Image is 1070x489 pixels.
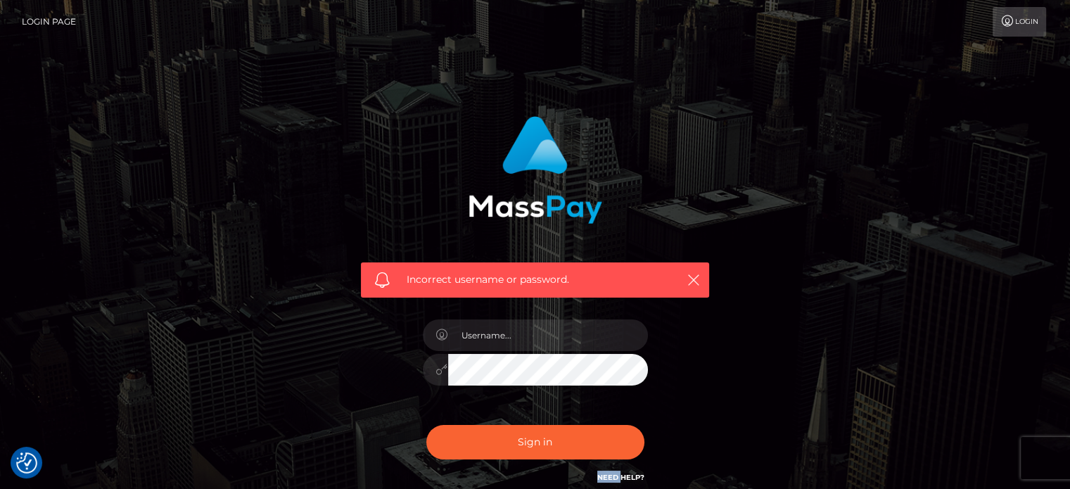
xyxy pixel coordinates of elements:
[426,425,644,459] button: Sign in
[448,319,648,351] input: Username...
[16,452,37,474] button: Consent Preferences
[16,452,37,474] img: Revisit consent button
[407,272,663,287] span: Incorrect username or password.
[993,7,1046,37] a: Login
[597,473,644,482] a: Need Help?
[22,7,76,37] a: Login Page
[469,116,602,224] img: MassPay Login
